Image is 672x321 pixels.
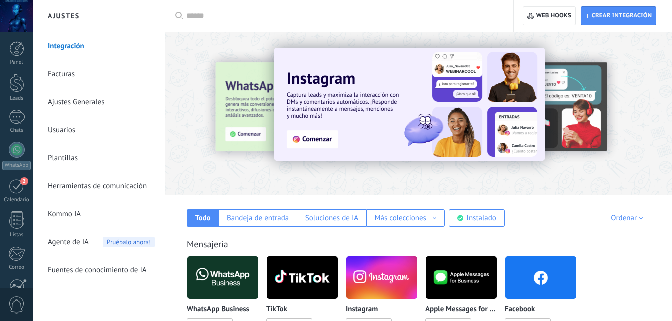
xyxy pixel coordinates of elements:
[48,60,155,88] a: Facturas
[505,253,576,302] img: facebook.png
[2,264,31,271] div: Correo
[267,253,338,302] img: logo_main.png
[48,88,155,116] a: Ajustes Generales
[505,305,535,314] p: Facebook
[2,59,31,66] div: Panel
[187,305,249,314] p: WhatsApp Business
[195,213,211,223] div: Todo
[48,116,155,144] a: Usuarios
[33,60,165,88] li: Facturas
[611,213,646,223] div: Ordenar
[581,6,656,25] button: Crear integración
[33,88,165,116] li: Ajustes Generales
[346,305,378,314] p: Instagram
[2,197,31,203] div: Calendario
[2,127,31,134] div: Chats
[592,12,652,20] span: Crear integración
[266,305,287,314] p: TikTok
[2,232,31,238] div: Listas
[48,172,155,200] a: Herramientas de comunicación
[187,238,228,250] a: Mensajería
[33,144,165,172] li: Plantillas
[425,305,497,314] p: Apple Messages for Business
[20,177,28,185] span: 2
[305,213,358,223] div: Soluciones de IA
[426,253,497,302] img: logo_main.png
[274,48,545,161] img: Slide 1
[346,253,417,302] img: instagram.png
[48,256,155,284] a: Fuentes de conocimiento de IA
[33,32,165,60] li: Integración
[48,32,155,60] a: Integración
[48,228,89,256] span: Agente de IA
[2,95,31,102] div: Leads
[48,200,155,228] a: Kommo IA
[48,228,155,256] a: Agente de IA Pruébalo ahora!
[467,213,496,223] div: Instalado
[33,256,165,284] li: Fuentes de conocimiento de IA
[2,161,31,170] div: WhatsApp
[523,6,575,25] button: Web hooks
[227,213,289,223] div: Bandeja de entrada
[33,200,165,228] li: Kommo IA
[33,228,165,256] li: Agente de IA
[33,172,165,200] li: Herramientas de comunicación
[187,253,258,302] img: logo_main.png
[536,12,571,20] span: Web hooks
[33,116,165,144] li: Usuarios
[48,144,155,172] a: Plantillas
[103,237,155,247] span: Pruébalo ahora!
[375,213,426,223] div: Más colecciones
